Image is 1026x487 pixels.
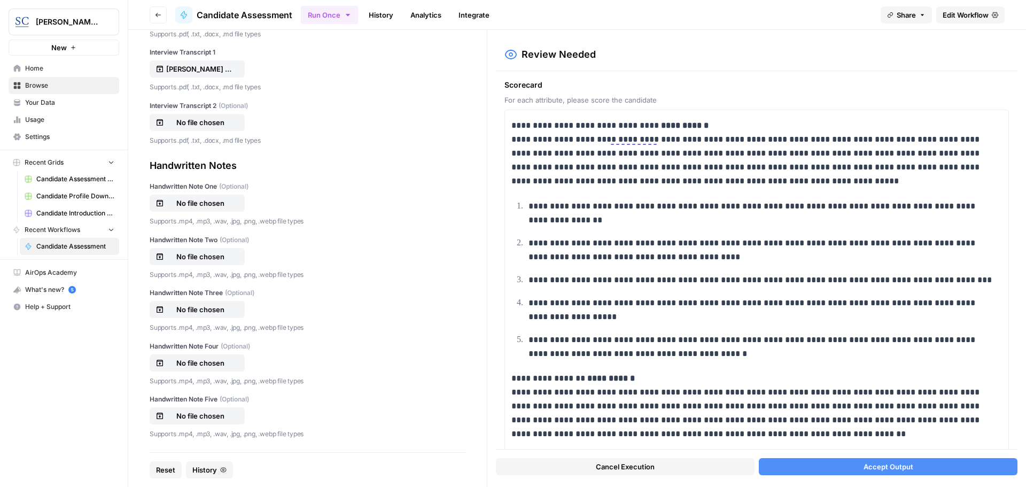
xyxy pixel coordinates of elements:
span: [PERSON_NAME] [GEOGRAPHIC_DATA] [36,17,100,27]
p: No file chosen [166,198,235,208]
span: New [51,42,67,53]
p: No file chosen [166,304,235,315]
button: Cancel Execution [496,458,755,475]
a: 5 [68,286,76,293]
a: Home [9,60,119,77]
a: Edit Workflow [936,6,1005,24]
label: Interview Transcript 2 [150,101,465,111]
button: Run Once [301,6,358,24]
p: No file chosen [166,358,235,368]
label: Handwritten Note Five [150,395,465,404]
span: For each attribute, please score the candidate [504,95,1009,105]
button: Help + Support [9,298,119,315]
button: No file chosen [150,354,245,372]
span: Browse [25,81,114,90]
button: No file chosen [150,301,245,318]
a: Settings [9,128,119,145]
span: (Optional) [219,101,248,111]
span: Candidate Assessment [36,242,114,251]
span: (Optional) [221,342,250,351]
span: Usage [25,115,114,125]
button: Accept Output [759,458,1017,475]
a: Candidate Assessment [175,6,292,24]
button: [PERSON_NAME] and [PERSON_NAME] UCBC deeper dive transcript.docx [150,60,245,78]
span: AirOps Academy [25,268,114,277]
p: [PERSON_NAME] and [PERSON_NAME] UCBC deeper dive transcript.docx [166,64,235,74]
span: Your Data [25,98,114,107]
a: Candidate Assessment [20,238,119,255]
a: Analytics [404,6,448,24]
span: Cancel Execution [596,461,655,472]
span: Candidate Profile Download Sheet [36,191,114,201]
label: Handwritten Note Four [150,342,465,351]
a: Candidate Introduction Download Sheet [20,205,119,222]
span: Candidate Introduction Download Sheet [36,208,114,218]
button: Recent Workflows [9,222,119,238]
span: Candidate Assessment Download Sheet [36,174,114,184]
div: What's new? [9,282,119,298]
span: (Optional) [225,288,254,298]
button: Recent Grids [9,154,119,171]
p: No file chosen [166,117,235,128]
span: Reset [156,465,175,475]
a: Candidate Profile Download Sheet [20,188,119,205]
label: Handwritten Note Two [150,235,465,245]
a: Candidate Assessment Download Sheet [20,171,119,188]
button: What's new? 5 [9,281,119,298]
a: Browse [9,77,119,94]
label: Handwritten Note Three [150,288,465,298]
p: No file chosen [166,251,235,262]
span: Help + Support [25,302,114,312]
span: Recent Workflows [25,225,80,235]
p: Supports .pdf, .txt, .docx, .md file types [150,82,465,92]
span: (Optional) [219,182,248,191]
a: Integrate [452,6,496,24]
a: History [362,6,400,24]
span: Accept Output [864,461,913,472]
p: Supports .pdf, .txt, .docx, .md file types [150,29,465,40]
span: Candidate Assessment [197,9,292,21]
button: No file chosen [150,114,245,131]
a: Usage [9,111,119,128]
button: Workspace: Stanton Chase Nashville [9,9,119,35]
p: Supports .mp4, .mp3, .wav, .jpg, .png, .webp file types [150,429,465,439]
button: History [186,461,233,478]
p: Supports .mp4, .mp3, .wav, .jpg, .png, .webp file types [150,376,465,386]
a: Your Data [9,94,119,111]
button: Share [881,6,932,24]
span: Share [897,10,916,20]
span: Home [25,64,114,73]
span: (Optional) [220,235,249,245]
span: Settings [25,132,114,142]
span: Recent Grids [25,158,64,167]
span: (Optional) [220,395,249,404]
img: Stanton Chase Nashville Logo [12,12,32,32]
button: No file chosen [150,248,245,265]
a: AirOps Academy [9,264,119,281]
div: Handwritten Notes [150,158,465,173]
label: Interview Transcript 1 [150,48,465,57]
button: No file chosen [150,195,245,212]
p: Supports .mp4, .mp3, .wav, .jpg, .png, .webp file types [150,269,465,280]
button: New [9,40,119,56]
button: Reset [150,461,182,478]
p: Supports .mp4, .mp3, .wav, .jpg, .png, .webp file types [150,322,465,333]
p: Supports .mp4, .mp3, .wav, .jpg, .png, .webp file types [150,216,465,227]
span: Scorecard [504,80,1009,90]
p: No file chosen [166,411,235,421]
label: Handwritten Note One [150,182,465,191]
p: Supports .pdf, .txt, .docx, .md file types [150,135,465,146]
text: 5 [71,287,73,292]
h2: Review Needed [522,47,596,62]
span: History [192,465,217,475]
span: Edit Workflow [943,10,989,20]
button: No file chosen [150,407,245,424]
